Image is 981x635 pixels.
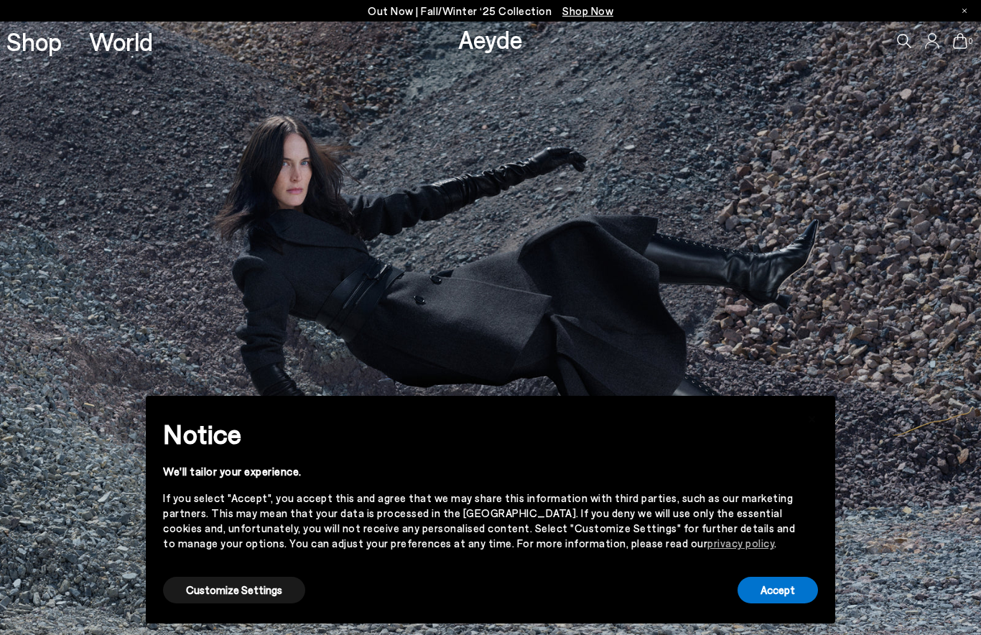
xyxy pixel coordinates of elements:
[6,29,62,54] a: Shop
[807,407,817,427] span: ×
[163,491,795,551] div: If you select "Accept", you accept this and agree that we may share this information with third p...
[89,29,153,54] a: World
[738,577,818,603] button: Accept
[562,4,613,17] span: Navigate to /collections/new-in
[163,577,305,603] button: Customize Settings
[967,37,975,45] span: 0
[163,415,795,453] h2: Notice
[795,400,829,435] button: Close this notice
[707,537,774,550] a: privacy policy
[953,33,967,49] a: 0
[163,464,795,479] div: We'll tailor your experience.
[368,2,613,20] p: Out Now | Fall/Winter ‘25 Collection
[458,24,523,54] a: Aeyde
